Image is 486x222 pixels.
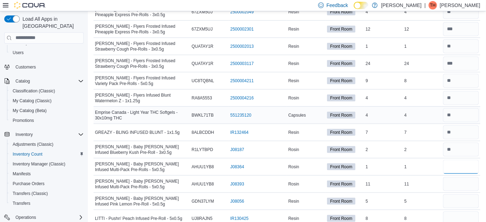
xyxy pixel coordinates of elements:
div: 11 [364,180,403,188]
span: Front Room [327,43,356,50]
div: 12 [364,25,403,33]
a: My Catalog (Classic) [10,97,55,105]
span: QUATAY1R [192,44,213,49]
a: J08364 [230,164,244,170]
span: Front Room [330,26,352,32]
span: BWKL71TB [192,112,214,118]
span: Promotions [13,118,34,123]
a: IR132464 [230,130,249,135]
span: Resin [288,44,299,49]
a: J08393 [230,181,244,187]
span: Front Room [327,198,356,205]
a: 2500002013 [230,44,254,49]
span: Transfers (Classic) [10,189,84,198]
a: J08187 [230,147,244,152]
span: Manifests [10,170,84,178]
a: Classification (Classic) [10,87,58,95]
div: 7 [403,128,442,137]
span: Resin [288,26,299,32]
span: [PERSON_NAME] - Flyers Infused Blunt Watermelon Z - 1x1.25g [95,92,189,104]
div: 4 [364,94,403,102]
span: Inventory [15,132,33,137]
a: Inventory Count [10,150,45,158]
span: Emprise Canada - Light Year THC Softgels - 30x10mg THC [95,110,189,121]
span: QUATAY1R [192,61,213,66]
span: [PERSON_NAME] - Flyers Frosted Infused Pineapple Express Pre-Rolls - 3x0.5g [95,6,189,18]
span: Inventory Manager (Classic) [13,161,65,167]
div: 2 [364,145,403,154]
span: Inventory Count [10,150,84,158]
span: Promotions [10,116,84,125]
div: 4 [403,94,442,102]
div: 4 [364,111,403,119]
span: Transfers [13,201,30,206]
button: Operations [13,213,39,222]
div: 24 [403,59,442,68]
button: Inventory Manager (Classic) [7,159,87,169]
span: Front Room [327,129,356,136]
span: Adjustments (Classic) [13,142,53,147]
span: Front Room [330,112,352,118]
div: 1 [364,42,403,51]
button: Inventory [1,130,87,139]
span: Front Room [330,78,352,84]
button: Catalog [1,76,87,86]
button: Transfers (Classic) [7,189,87,198]
span: Inventory [13,130,84,139]
button: Classification (Classic) [7,86,87,96]
a: My Catalog (Beta) [10,106,50,115]
a: 2500004216 [230,95,254,101]
a: 2500002049 [230,9,254,15]
span: Front Room [330,198,352,204]
a: 551235120 [230,112,251,118]
span: Resin [288,9,299,15]
button: Transfers [7,198,87,208]
a: J08056 [230,198,244,204]
span: Feedback [327,2,348,9]
span: [PERSON_NAME] - Flyers Frosted Infused Strawberry Cough Pre-Rolls - 3x0.5g [95,41,189,52]
span: Rosin [288,164,299,170]
span: Operations [15,215,36,220]
span: [PERSON_NAME] - Baby [PERSON_NAME] Infused Pink Lemon Pre-Roll - 5x0.5g [95,196,189,207]
span: Rosin [288,95,299,101]
span: Front Room [330,95,352,101]
p: [PERSON_NAME] [440,1,480,9]
button: My Catalog (Beta) [7,106,87,116]
button: Purchase Orders [7,179,87,189]
span: LITTI - Pushn' Peach Infused Pre-Roll - 5x0.5g [95,216,182,221]
button: Manifests [7,169,87,179]
span: Classification (Classic) [13,88,55,94]
p: [PERSON_NAME] [381,1,422,9]
a: Adjustments (Classic) [10,140,56,149]
a: Transfers (Classic) [10,189,51,198]
span: Operations [13,213,84,222]
span: Users [13,50,24,55]
span: [PERSON_NAME] - Flyers Frosted Infused Strawberry Cough Pre-Rolls - 3x0.5g [95,58,189,69]
span: Transfers [10,199,84,208]
span: RA8A5553 [192,95,212,101]
a: 2500004211 [230,78,254,84]
a: Purchase Orders [10,179,47,188]
span: Front Room [327,77,356,84]
span: Front Room [330,181,352,187]
input: Dark Mode [354,2,369,9]
span: Front Room [327,94,356,102]
span: TH [430,1,436,9]
span: Adjustments (Classic) [10,140,84,149]
div: 2 [403,145,442,154]
span: [PERSON_NAME] - Baby [PERSON_NAME] Infused Blueberry Kush Pre-Roll - 3x0.5g [95,144,189,155]
button: Customers [1,62,87,72]
div: 12 [403,25,442,33]
span: 67ZXM5UJ [192,9,213,15]
span: Inventory Count [13,151,43,157]
span: GREAZY - BLING INFUSED BLUNT - 1x1.5g [95,130,180,135]
span: Catalog [13,77,84,85]
span: Resin [288,78,299,84]
span: Front Room [327,26,356,33]
span: Resin [288,61,299,66]
span: UC8TQBNL [192,78,214,84]
a: 2500003117 [230,61,254,66]
span: Purchase Orders [13,181,45,187]
div: 24 [364,59,403,68]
